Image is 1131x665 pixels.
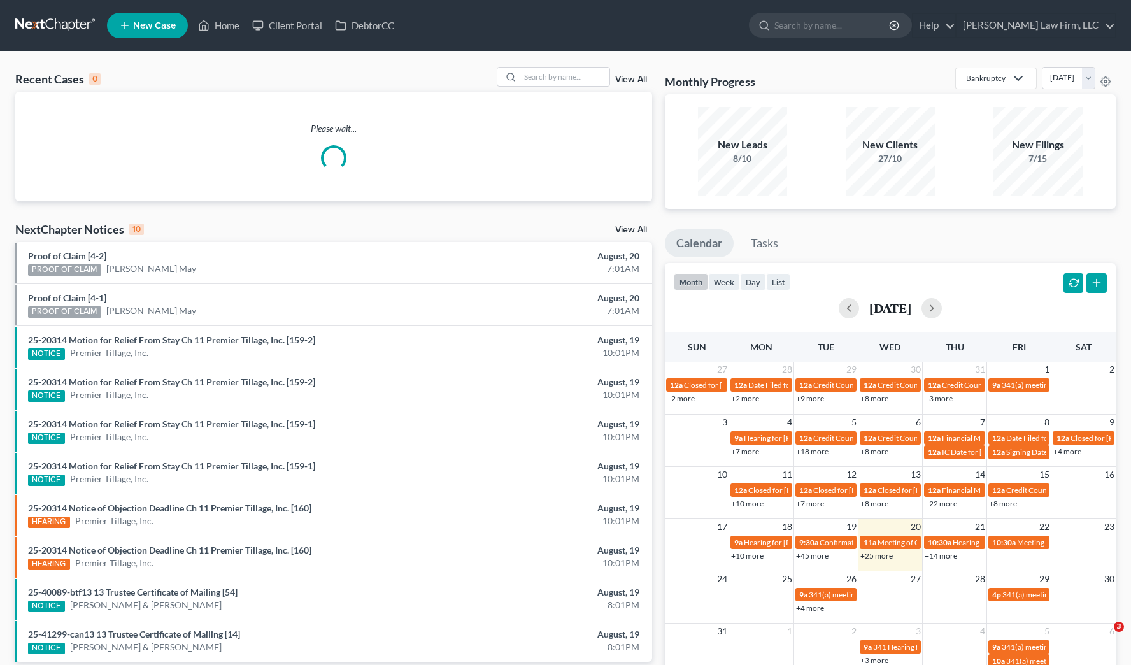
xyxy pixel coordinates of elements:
a: +3 more [925,394,953,403]
span: Mon [750,341,772,352]
span: 5 [850,415,858,430]
a: +7 more [796,499,824,508]
span: 10:30a [992,538,1016,547]
span: 9:30a [799,538,818,547]
span: 1 [786,624,793,639]
a: +2 more [667,394,695,403]
div: August, 19 [444,628,639,641]
div: 8:01PM [444,641,639,654]
span: 12a [670,380,683,390]
a: View All [615,75,647,84]
a: +3 more [860,655,888,665]
input: Search by name... [774,13,891,37]
div: 10 [129,224,144,235]
div: August, 19 [444,418,639,431]
a: Premier Tillage, Inc. [70,473,148,485]
iframe: Intercom live chat [1088,622,1118,652]
div: August, 19 [444,586,639,599]
span: Hearing for [PERSON_NAME] [744,538,843,547]
span: Financial Management for [PERSON_NAME] [942,485,1090,495]
span: 5 [1043,624,1051,639]
div: August, 19 [444,376,639,389]
span: 21 [974,519,986,534]
span: Signing Date for [PERSON_NAME] [1006,447,1120,457]
a: 25-20314 Notice of Objection Deadline Ch 11 Premier Tillage, Inc. [160] [28,503,311,513]
div: NOTICE [28,475,65,486]
input: Search by name... [520,68,609,86]
a: +14 more [925,551,957,561]
a: +4 more [1053,447,1081,456]
a: DebtorCC [329,14,401,37]
a: Help [913,14,955,37]
a: 25-20314 Motion for Relief From Stay Ch 11 Premier Tillage, Inc. [159-1] [28,461,315,471]
a: Client Portal [246,14,329,37]
span: IC Date for [PERSON_NAME] [942,447,1039,457]
span: 3 [914,624,922,639]
span: 12a [928,485,941,495]
div: PROOF OF CLAIM [28,306,101,318]
span: 30 [909,362,922,377]
span: 23 [1103,519,1116,534]
span: 4p [992,590,1001,599]
span: 22 [1038,519,1051,534]
span: 10 [716,467,729,482]
span: Credit Counseling for [PERSON_NAME] [878,433,1010,443]
div: 10:01PM [444,389,639,401]
span: 12a [992,433,1005,443]
span: 12 [845,467,858,482]
div: 7:01AM [444,304,639,317]
div: Recent Cases [15,71,101,87]
span: 9 [1108,415,1116,430]
span: 12a [928,433,941,443]
a: [PERSON_NAME] & [PERSON_NAME] [70,641,222,654]
div: 10:01PM [444,557,639,569]
button: day [740,273,766,290]
span: 31 [974,362,986,377]
span: 7 [979,415,986,430]
span: 26 [845,571,858,587]
a: [PERSON_NAME] May [106,262,196,275]
a: +7 more [731,447,759,456]
span: 12a [1056,433,1069,443]
span: 25 [781,571,793,587]
h3: Monthly Progress [665,74,755,89]
div: 7:01AM [444,262,639,275]
div: Bankruptcy [966,73,1006,83]
span: 2 [850,624,858,639]
span: 28 [974,571,986,587]
a: Premier Tillage, Inc. [75,557,153,569]
a: +25 more [860,551,893,561]
a: +10 more [731,499,764,508]
div: August, 19 [444,502,639,515]
a: 25-20314 Motion for Relief From Stay Ch 11 Premier Tillage, Inc. [159-1] [28,418,315,429]
div: NOTICE [28,433,65,444]
a: Premier Tillage, Inc. [75,515,153,527]
a: +18 more [796,447,829,456]
span: 27 [909,571,922,587]
span: 1 [1043,362,1051,377]
span: 10:30a [928,538,951,547]
span: 12a [864,433,876,443]
button: month [674,273,708,290]
span: Date Filed for [GEOGRAPHIC_DATA][PERSON_NAME] & [PERSON_NAME] [748,380,999,390]
a: 25-41299-can13 13 Trustee Certificate of Mailing [14] [28,629,240,640]
span: Closed for [PERSON_NAME][GEOGRAPHIC_DATA] [878,485,1050,495]
span: Sat [1076,341,1092,352]
span: 341 Hearing for [PERSON_NAME] & [PERSON_NAME] [873,642,1055,652]
span: 341(a) meeting for [PERSON_NAME] [1002,380,1125,390]
div: HEARING [28,517,70,528]
span: 16 [1103,467,1116,482]
span: 11a [864,538,876,547]
div: 7/15 [993,152,1083,165]
span: Closed for [PERSON_NAME] [748,485,844,495]
div: 8:01PM [444,599,639,611]
div: 10:01PM [444,431,639,443]
h2: [DATE] [869,301,911,315]
span: 24 [716,571,729,587]
span: 18 [781,519,793,534]
span: Wed [879,341,900,352]
div: NOTICE [28,390,65,402]
span: Closed for [PERSON_NAME] & [PERSON_NAME] [684,380,847,390]
div: August, 19 [444,334,639,347]
span: Credit Counseling for [PERSON_NAME] [813,433,946,443]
